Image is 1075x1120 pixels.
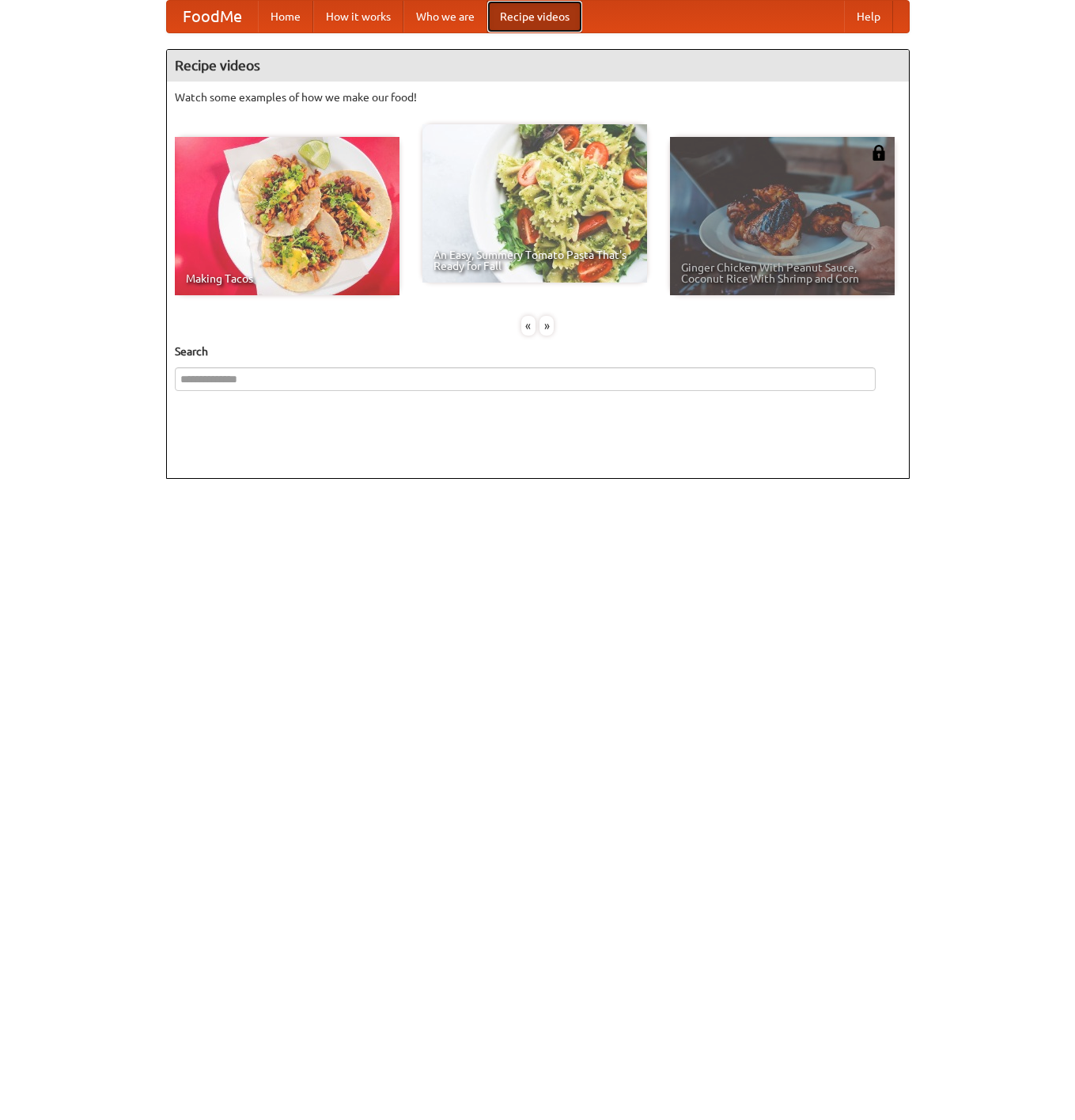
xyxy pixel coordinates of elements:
img: 483408.png [871,145,887,161]
a: Recipe videos [487,1,582,32]
span: An Easy, Summery Tomato Pasta That's Ready for Fall [433,249,636,271]
a: Who we are [403,1,487,32]
div: » [539,316,554,336]
p: Watch some examples of how we make our food! [175,89,901,105]
h5: Search [175,344,901,359]
a: FoodMe [167,1,258,32]
div: « [521,316,536,336]
h4: Recipe videos [167,50,909,82]
a: How it works [313,1,403,32]
a: Making Tacos [175,137,399,295]
span: Making Tacos [186,273,388,284]
a: An Easy, Summery Tomato Pasta That's Ready for Fall [422,124,647,283]
a: Home [258,1,313,32]
a: Help [844,1,893,32]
